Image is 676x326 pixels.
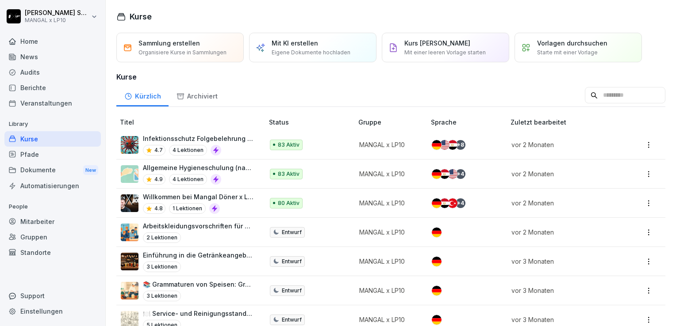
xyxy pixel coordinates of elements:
p: MANGAL x LP10 [359,286,416,295]
a: Standorte [4,245,101,260]
div: + 4 [456,198,465,208]
p: Mit KI erstellen [272,38,318,48]
p: 📚 Grammaturen von Speisen: Grundlagen für Mitarbeiter [143,280,255,289]
div: Archiviert [169,84,225,106]
img: de.svg [432,227,442,237]
p: 80 Aktiv [278,199,300,207]
p: Gruppe [358,118,427,127]
img: de.svg [432,286,442,296]
a: DokumenteNew [4,162,101,178]
p: MANGAL x LP10 [359,140,416,149]
p: Entwurf [282,228,302,236]
img: gxsnf7ygjsfsmxd96jxi4ufn.png [121,165,138,183]
p: vor 2 Monaten [511,198,615,208]
a: Einstellungen [4,303,101,319]
a: Automatisierungen [4,178,101,193]
p: 83 Aktiv [278,141,300,149]
p: Sprache [431,118,507,127]
h1: Kurse [130,11,152,23]
p: 3 Lektionen [143,291,181,301]
img: us.svg [440,140,449,150]
div: + 8 [456,140,465,150]
p: vor 2 Monaten [511,227,615,237]
p: MANGAL x LP10 [25,17,89,23]
p: MANGAL x LP10 [359,227,416,237]
img: us.svg [448,169,457,179]
p: 1 Lektionen [169,203,206,214]
p: Infektionsschutz Folgebelehrung (nach §43 IfSG) [143,134,255,143]
p: Zuletzt bearbeitet [511,118,626,127]
p: 🍽️ Service- und Reinigungsstandards im MANGAL X [PERSON_NAME] Restaurant [143,309,255,318]
p: Arbeitskleidungsvorschriften für Mitarbeiter [143,221,255,231]
p: 4.9 [154,175,163,183]
img: hrooaq08pu8a7t8j1istvdhr.png [121,253,138,270]
h3: Kurse [116,72,665,82]
p: vor 2 Monaten [511,140,615,149]
img: eg.svg [440,198,449,208]
p: Starte mit einer Vorlage [537,49,598,57]
a: Gruppen [4,229,101,245]
p: Willkommen bei Mangal Döner x LP10 [143,192,255,201]
p: vor 3 Monaten [511,257,615,266]
div: Dokumente [4,162,101,178]
img: x022m68my2ctsma9dgr7k5hg.png [121,194,138,212]
img: eg.svg [448,140,457,150]
p: 83 Aktiv [278,170,300,178]
img: tr.svg [448,198,457,208]
p: Kurs [PERSON_NAME] [404,38,470,48]
p: Allgemeine Hygieneschulung (nach LHMV §4) [143,163,255,172]
p: MANGAL x LP10 [359,257,416,266]
p: vor 2 Monaten [511,169,615,178]
p: 4.8 [154,205,163,212]
img: eg.svg [440,169,449,179]
div: Support [4,288,101,303]
a: Pfade [4,147,101,162]
img: de.svg [432,169,442,179]
p: 4 Lektionen [169,174,207,185]
p: Entwurf [282,258,302,265]
a: Mitarbeiter [4,214,101,229]
p: Eigene Dokumente hochladen [272,49,350,57]
p: Status [269,118,355,127]
p: Mit einer leeren Vorlage starten [404,49,486,57]
img: fb1gkfo6bfjiaopu91h9jktb.png [121,224,138,241]
p: MANGAL x LP10 [359,169,416,178]
img: ly2u2rezy1sup2jq13yby7bk.png [121,282,138,299]
p: vor 3 Monaten [511,286,615,295]
p: MANGAL x LP10 [359,198,416,208]
p: 4.7 [154,146,163,154]
img: entcvvv9bcs7udf91dfe67uz.png [121,136,138,154]
p: vor 3 Monaten [511,315,615,324]
p: 2 Lektionen [143,232,181,243]
a: Home [4,34,101,49]
a: Veranstaltungen [4,95,101,111]
p: MANGAL x LP10 [359,315,416,324]
p: Titel [120,118,265,127]
p: Sammlung erstellen [138,38,200,48]
a: Berichte [4,80,101,95]
a: News [4,49,101,64]
p: Entwurf [282,287,302,295]
div: + 4 [456,169,465,179]
p: Einführung in die Getränkeangebot bei Mangal Döner [143,250,255,260]
img: de.svg [432,315,442,325]
img: de.svg [432,198,442,208]
a: Audits [4,64,101,80]
p: Entwurf [282,316,302,324]
p: People [4,200,101,214]
a: Kürzlich [116,84,169,106]
a: Kurse [4,131,101,147]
